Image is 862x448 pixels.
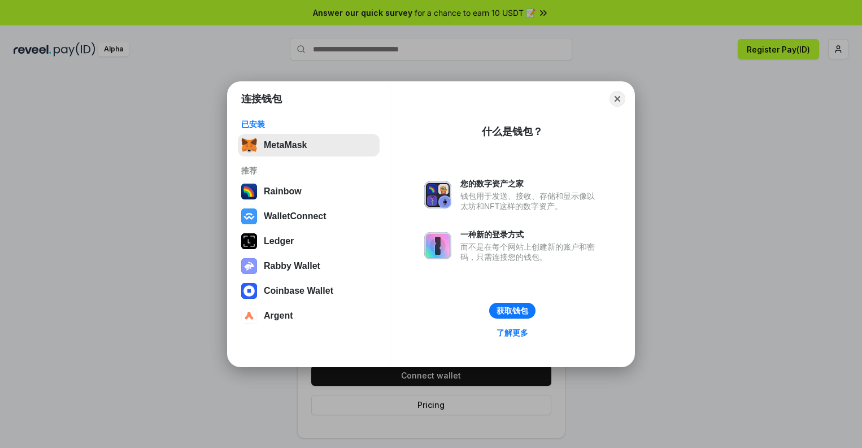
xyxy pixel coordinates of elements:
img: svg+xml,%3Csvg%20width%3D%22120%22%20height%3D%22120%22%20viewBox%3D%220%200%20120%20120%22%20fil... [241,184,257,199]
div: 您的数字资产之家 [460,179,600,189]
button: WalletConnect [238,205,380,228]
div: 什么是钱包？ [482,125,543,138]
div: 已安装 [241,119,376,129]
div: WalletConnect [264,211,326,221]
div: Coinbase Wallet [264,286,333,296]
div: Rainbow [264,186,302,197]
button: Ledger [238,230,380,253]
button: Rainbow [238,180,380,203]
img: svg+xml,%3Csvg%20width%3D%2228%22%20height%3D%2228%22%20viewBox%3D%220%200%2028%2028%22%20fill%3D... [241,208,257,224]
button: Coinbase Wallet [238,280,380,302]
button: 获取钱包 [489,303,536,319]
img: svg+xml,%3Csvg%20xmlns%3D%22http%3A%2F%2Fwww.w3.org%2F2000%2Fsvg%22%20fill%3D%22none%22%20viewBox... [424,232,451,259]
img: svg+xml,%3Csvg%20width%3D%2228%22%20height%3D%2228%22%20viewBox%3D%220%200%2028%2028%22%20fill%3D... [241,283,257,299]
img: svg+xml,%3Csvg%20xmlns%3D%22http%3A%2F%2Fwww.w3.org%2F2000%2Fsvg%22%20fill%3D%22none%22%20viewBox... [241,258,257,274]
img: svg+xml,%3Csvg%20fill%3D%22none%22%20height%3D%2233%22%20viewBox%3D%220%200%2035%2033%22%20width%... [241,137,257,153]
div: MetaMask [264,140,307,150]
div: 而不是在每个网站上创建新的账户和密码，只需连接您的钱包。 [460,242,600,262]
img: svg+xml,%3Csvg%20xmlns%3D%22http%3A%2F%2Fwww.w3.org%2F2000%2Fsvg%22%20width%3D%2228%22%20height%3... [241,233,257,249]
button: Rabby Wallet [238,255,380,277]
div: 钱包用于发送、接收、存储和显示像以太坊和NFT这样的数字资产。 [460,191,600,211]
div: 推荐 [241,166,376,176]
h1: 连接钱包 [241,92,282,106]
a: 了解更多 [490,325,535,340]
div: Rabby Wallet [264,261,320,271]
button: MetaMask [238,134,380,156]
div: Ledger [264,236,294,246]
img: svg+xml,%3Csvg%20xmlns%3D%22http%3A%2F%2Fwww.w3.org%2F2000%2Fsvg%22%20fill%3D%22none%22%20viewBox... [424,181,451,208]
div: 获取钱包 [497,306,528,316]
button: Close [610,91,625,107]
img: svg+xml,%3Csvg%20width%3D%2228%22%20height%3D%2228%22%20viewBox%3D%220%200%2028%2028%22%20fill%3D... [241,308,257,324]
div: Argent [264,311,293,321]
button: Argent [238,305,380,327]
div: 了解更多 [497,328,528,338]
div: 一种新的登录方式 [460,229,600,240]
